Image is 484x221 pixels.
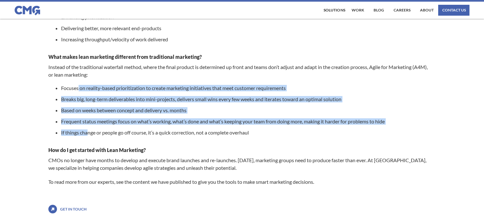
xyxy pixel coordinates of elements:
img: icon with arrow pointing up and to the right. [48,205,57,213]
li: Breaks big, long-term deliverables into mini-projects, delivers small wins every few weeks and it... [61,96,429,102]
li: Focuses on reality-based prioritization to create marketing initiatives that meet customer requir... [61,85,429,91]
a: Blog [372,5,385,16]
a: work [350,5,365,16]
a: Careers [392,5,412,16]
div: contact us [442,8,466,12]
li: Based on weeks between concept and delivery vs. months [61,107,429,114]
img: CMG logo in blue. [15,6,40,15]
h2: How do I get started with Lean Marketing? [48,147,429,153]
li: Frequent status meetings focus on what’s working, what’s done and what’s keeping your team from d... [61,118,429,125]
h2: What makes lean marketing different from traditional marketing? [48,54,429,60]
p: To read more from our experts, see the content we have published to give you the tools to make sm... [48,178,429,186]
li: Increasing throughput/velocity of work delivered [61,36,429,43]
a: Get in touch [57,207,87,211]
p: Instead of the traditional waterfall method, where the final product is determined up front and t... [48,63,429,79]
a: About [418,5,435,16]
div: Solutions [324,8,345,12]
p: CMOs no longer have months to develop and execute brand launches and re-launches. [DATE], marketi... [48,156,429,172]
li: If things change or people go off course, it’s a quick correction, not a complete overhaul [61,129,429,136]
li: Delivering better, more relevant end-products [61,25,429,31]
